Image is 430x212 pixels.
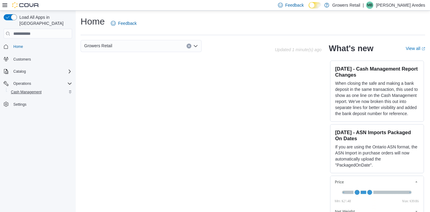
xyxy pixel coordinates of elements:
span: Customers [11,55,72,63]
h2: What's new [329,44,373,53]
span: Catalog [11,68,72,75]
button: Settings [1,100,74,109]
span: Settings [11,101,72,108]
svg: External link [422,47,425,51]
h3: [DATE] - ASN Imports Packaged On Dates [335,129,419,141]
p: Updated 1 minute(s) ago [275,47,322,52]
button: Clear input [187,44,191,48]
a: Customers [11,56,33,63]
img: Cova [12,2,39,8]
span: Feedback [118,20,137,26]
span: MB [367,2,372,9]
h1: Home [81,15,105,28]
span: Load All Apps in [GEOGRAPHIC_DATA] [17,14,72,26]
button: Customers [1,55,74,63]
span: Settings [13,102,26,107]
span: Home [13,44,23,49]
button: Operations [11,80,34,87]
span: Customers [13,57,31,62]
button: Open list of options [193,44,198,48]
p: If you are using the Ontario ASN format, the ASN Import in purchase orders will now automatically... [335,144,419,168]
h3: [DATE] - Cash Management Report Changes [335,66,419,78]
a: View allExternal link [406,46,425,51]
span: Cash Management [8,88,72,96]
span: Home [11,43,72,50]
input: Dark Mode [309,2,321,8]
button: Operations [1,79,74,88]
div: Milena Borges Aredes [366,2,373,9]
p: When closing the safe and making a bank deposit in the same transaction, this used to show as one... [335,80,419,117]
button: Catalog [11,68,28,75]
span: Feedback [285,2,304,8]
a: Cash Management [8,88,44,96]
span: Growers Retail [84,42,112,49]
span: Dark Mode [309,8,309,9]
button: Catalog [1,67,74,76]
span: Operations [13,81,31,86]
span: Cash Management [11,90,41,94]
p: Growers Retail [332,2,360,9]
button: Cash Management [6,88,74,96]
a: Settings [11,101,29,108]
span: Catalog [13,69,26,74]
p: [PERSON_NAME] Aredes [376,2,425,9]
p: | [363,2,364,9]
span: Operations [11,80,72,87]
button: Home [1,42,74,51]
a: Home [11,43,25,50]
nav: Complex example [4,40,72,124]
a: Feedback [108,17,139,29]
